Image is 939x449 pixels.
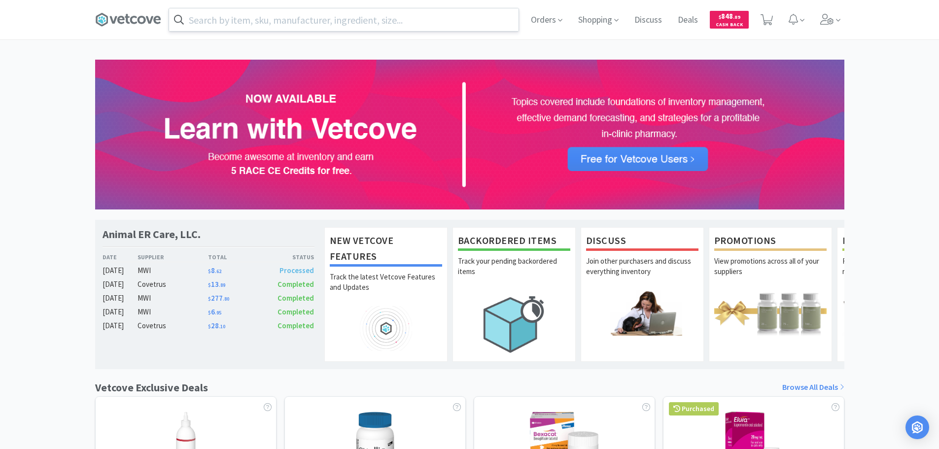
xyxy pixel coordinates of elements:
[905,415,929,439] div: Open Intercom Messenger
[716,22,743,29] span: Cash Back
[208,307,221,316] span: 6
[219,323,225,330] span: . 10
[208,266,221,275] span: 8
[324,227,448,361] a: New Vetcove FeaturesTrack the latest Vetcove Features and Updates
[208,279,225,289] span: 13
[103,292,138,304] div: [DATE]
[278,321,314,330] span: Completed
[330,272,442,306] p: Track the latest Vetcove Features and Updates
[733,14,740,20] span: . 89
[138,278,208,290] div: Covetrus
[208,310,211,316] span: $
[714,256,827,290] p: View promotions across all of your suppliers
[586,290,698,335] img: hero_discuss.png
[103,306,138,318] div: [DATE]
[714,233,827,251] h1: Promotions
[330,306,442,351] img: hero_feature_roadmap.png
[709,227,832,361] a: PromotionsView promotions across all of your suppliers
[208,296,211,302] span: $
[278,307,314,316] span: Completed
[103,265,138,276] div: [DATE]
[710,6,749,33] a: $848.89Cash Back
[103,320,314,332] a: [DATE]Covetrus$28.10Completed
[103,292,314,304] a: [DATE]MWI$277.80Completed
[208,252,261,262] div: Total
[138,292,208,304] div: MWI
[452,227,576,361] a: Backordered ItemsTrack your pending backordered items
[215,268,221,275] span: . 62
[719,11,740,21] span: 848
[223,296,229,302] span: . 80
[586,233,698,251] h1: Discuss
[103,265,314,276] a: [DATE]MWI$8.62Processed
[586,256,698,290] p: Join other purchasers and discuss everything inventory
[261,252,314,262] div: Status
[714,290,827,335] img: hero_promotions.png
[103,278,138,290] div: [DATE]
[782,381,844,394] a: Browse All Deals
[219,282,225,288] span: . 89
[279,266,314,275] span: Processed
[138,265,208,276] div: MWI
[208,268,211,275] span: $
[103,320,138,332] div: [DATE]
[95,379,208,396] h1: Vetcove Exclusive Deals
[719,14,721,20] span: $
[208,293,229,303] span: 277
[208,282,211,288] span: $
[103,252,138,262] div: Date
[458,233,570,251] h1: Backordered Items
[138,320,208,332] div: Covetrus
[103,227,201,242] h1: Animal ER Care, LLC.
[458,290,570,358] img: hero_backorders.png
[103,278,314,290] a: [DATE]Covetrus$13.89Completed
[208,321,225,330] span: 28
[208,323,211,330] span: $
[581,227,704,361] a: DiscussJoin other purchasers and discuss everything inventory
[95,60,844,209] img: 72e902af0f5a4fbaa8a378133742b35d.png
[138,306,208,318] div: MWI
[458,256,570,290] p: Track your pending backordered items
[278,279,314,289] span: Completed
[215,310,221,316] span: . 95
[330,233,442,267] h1: New Vetcove Features
[674,16,702,25] a: Deals
[278,293,314,303] span: Completed
[138,252,208,262] div: Supplier
[103,306,314,318] a: [DATE]MWI$6.95Completed
[169,8,519,31] input: Search by item, sku, manufacturer, ingredient, size...
[630,16,666,25] a: Discuss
